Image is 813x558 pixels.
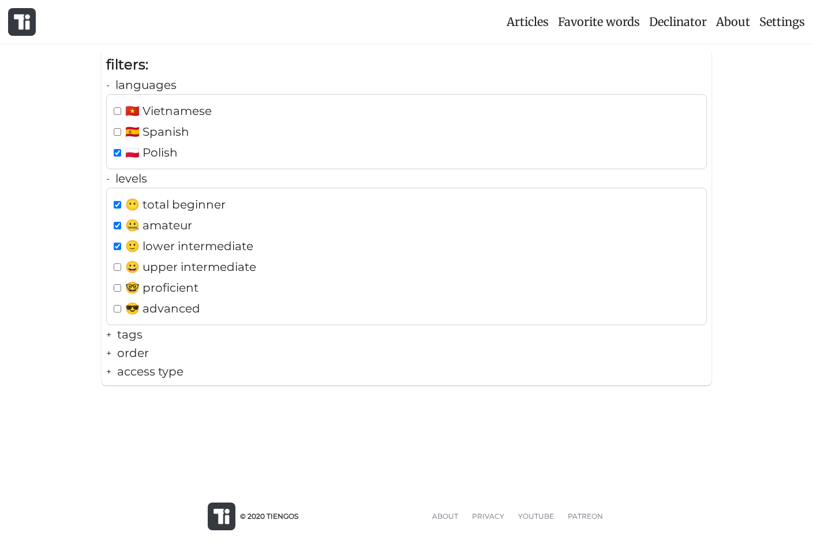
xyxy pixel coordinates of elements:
[3,3,40,40] a: logo
[213,508,230,524] img: logo
[507,14,549,29] span: Articles
[106,329,111,340] b: +
[125,258,256,276] span: 😀 upper intermediate
[425,511,465,522] a: ABOUT
[465,511,511,522] a: PRIVACY
[649,14,707,29] span: Declinator
[125,195,226,214] span: 😶 total beginner
[125,102,212,120] span: 🇻🇳 Vietnamese
[759,14,805,29] span: Settings
[106,366,111,377] b: +
[125,299,200,318] span: 😎 advanced
[106,80,110,91] b: -
[125,216,192,235] span: 🤐 amateur
[432,512,458,520] span: ABOUT
[716,14,750,29] span: About
[240,511,298,522] span: © 2020 TIENGOS
[106,169,707,188] div: levels
[511,511,561,522] a: YOUTUBE
[125,278,198,297] span: 🤓 proficient
[125,143,178,162] span: 🇵🇱 Polish
[106,76,707,94] div: languages
[518,512,554,520] span: YOUTUBE
[106,344,707,362] div: order
[106,54,707,76] div: filters:
[568,512,603,520] span: PATREON
[561,511,610,522] a: PATREON
[125,237,253,255] span: 🙂 lower intermediate
[14,14,30,30] img: logo
[558,14,640,29] span: Favorite words
[472,512,504,520] span: PRIVACY
[106,348,111,359] b: +
[106,173,110,184] b: -
[106,325,707,344] div: tags
[106,362,707,381] div: access type
[125,122,189,141] span: 🇪🇸 Spanish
